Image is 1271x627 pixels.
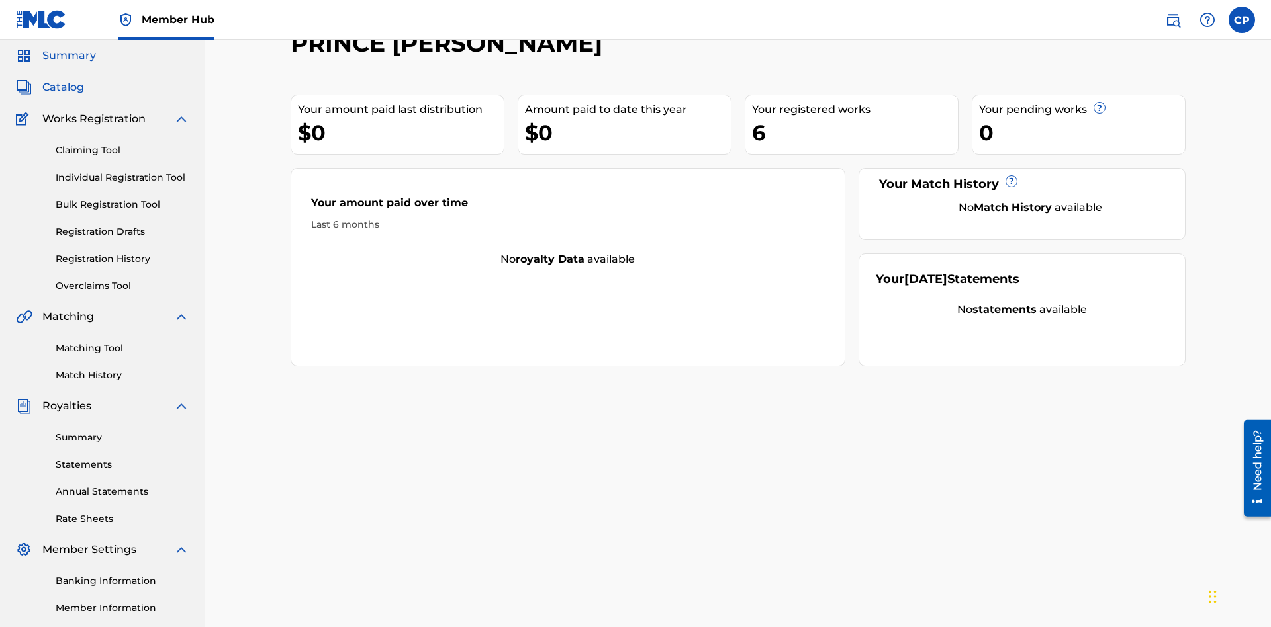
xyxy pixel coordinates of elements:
[16,111,33,127] img: Works Registration
[173,398,189,414] img: expand
[16,48,96,63] a: SummarySummary
[56,279,189,293] a: Overclaims Tool
[56,198,189,212] a: Bulk Registration Tool
[876,175,1169,193] div: Your Match History
[1194,7,1221,33] div: Help
[311,218,825,231] div: Last 6 months
[979,118,1185,147] div: 0
[972,303,1037,315] strong: statements
[752,118,958,147] div: 6
[16,542,32,558] img: Member Settings
[173,542,189,558] img: expand
[1160,7,1186,33] a: Public Search
[311,195,825,218] div: Your amount paid over time
[56,144,189,157] a: Claiming Tool
[56,431,189,444] a: Summary
[16,79,32,95] img: Catalog
[298,118,504,147] div: $0
[56,341,189,355] a: Matching Tool
[42,79,84,95] span: Catalog
[56,512,189,526] a: Rate Sheets
[56,171,189,185] a: Individual Registration Tool
[56,252,189,266] a: Registration History
[56,485,189,499] a: Annual Statements
[42,111,146,127] span: Works Registration
[56,458,189,472] a: Statements
[892,200,1169,216] div: No available
[1234,415,1271,523] iframe: Resource Center
[16,10,67,29] img: MLC Logo
[56,225,189,239] a: Registration Drafts
[142,12,214,27] span: Member Hub
[876,302,1169,317] div: No available
[1165,12,1181,28] img: search
[876,271,1019,288] div: Your Statements
[974,201,1052,214] strong: Match History
[904,272,947,286] span: [DATE]
[56,574,189,588] a: Banking Information
[291,251,845,267] div: No available
[42,309,94,325] span: Matching
[1205,564,1271,627] iframe: Chat Widget
[173,111,189,127] img: expand
[752,102,958,118] div: Your registered works
[16,79,84,95] a: CatalogCatalog
[56,368,189,382] a: Match History
[16,398,32,414] img: Royalties
[979,102,1185,118] div: Your pending works
[42,48,96,63] span: Summary
[42,542,136,558] span: Member Settings
[516,253,585,265] strong: royalty data
[1200,12,1215,28] img: help
[42,398,91,414] span: Royalties
[118,12,134,28] img: Top Rightsholder
[1094,103,1105,113] span: ?
[1229,7,1255,33] div: User Menu
[1006,176,1017,187] span: ?
[173,309,189,325] img: expand
[56,601,189,615] a: Member Information
[525,102,731,118] div: Amount paid to date this year
[525,118,731,147] div: $0
[291,28,609,58] h2: PRINCE [PERSON_NAME]
[16,309,32,325] img: Matching
[1209,577,1217,616] div: Drag
[16,48,32,63] img: Summary
[298,102,504,118] div: Your amount paid last distribution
